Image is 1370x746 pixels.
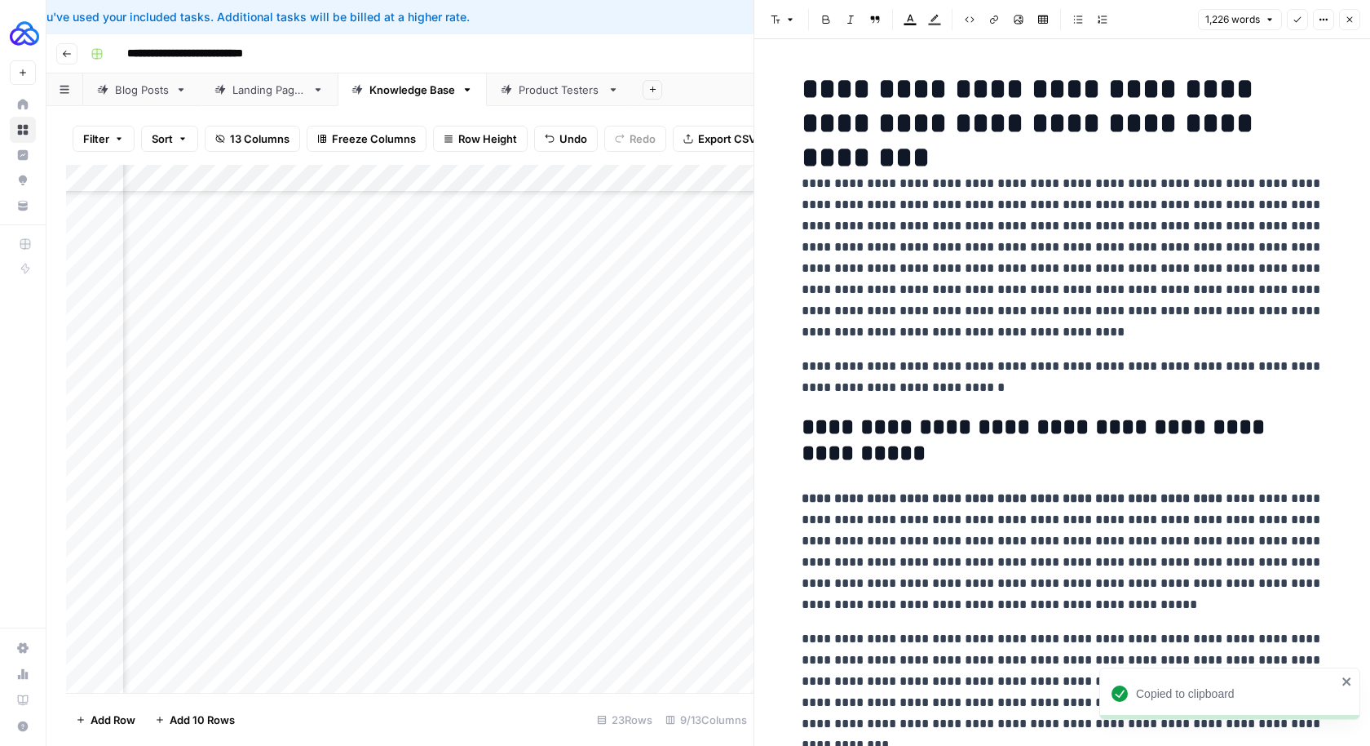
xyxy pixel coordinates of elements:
[10,142,36,168] a: Insights
[10,687,36,713] a: Learning Hub
[10,91,36,118] a: Home
[604,126,666,152] button: Redo
[141,126,198,152] button: Sort
[338,73,487,106] a: Knowledge Base
[698,131,756,147] span: Export CSV
[433,126,528,152] button: Row Height
[205,126,300,152] button: 13 Columns
[673,126,767,152] button: Export CSV
[1136,686,1337,702] div: Copied to clipboard
[519,82,601,98] div: Product Testers
[1198,9,1282,30] button: 1,226 words
[559,131,587,147] span: Undo
[170,712,235,728] span: Add 10 Rows
[152,131,173,147] span: Sort
[369,82,455,98] div: Knowledge Base
[145,707,245,733] button: Add 10 Rows
[630,131,656,147] span: Redo
[332,131,416,147] span: Freeze Columns
[10,661,36,687] a: Usage
[458,131,517,147] span: Row Height
[10,117,36,143] a: Browse
[10,13,36,54] button: Workspace: AUQ
[73,126,135,152] button: Filter
[232,82,306,98] div: Landing Pages
[10,193,36,219] a: Your Data
[534,126,598,152] button: Undo
[83,131,109,147] span: Filter
[83,73,201,106] a: Blog Posts
[10,713,36,739] button: Help + Support
[487,73,633,106] a: Product Testers
[1205,12,1260,27] span: 1,226 words
[13,9,851,25] div: You've used your included tasks. Additional tasks will be billed at a higher rate.
[66,707,145,733] button: Add Row
[10,635,36,661] a: Settings
[115,82,169,98] div: Blog Posts
[659,707,753,733] div: 9/13 Columns
[230,131,289,147] span: 13 Columns
[590,707,659,733] div: 23 Rows
[10,19,39,48] img: AUQ Logo
[91,712,135,728] span: Add Row
[1341,675,1353,688] button: close
[10,167,36,193] a: Opportunities
[307,126,426,152] button: Freeze Columns
[201,73,338,106] a: Landing Pages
